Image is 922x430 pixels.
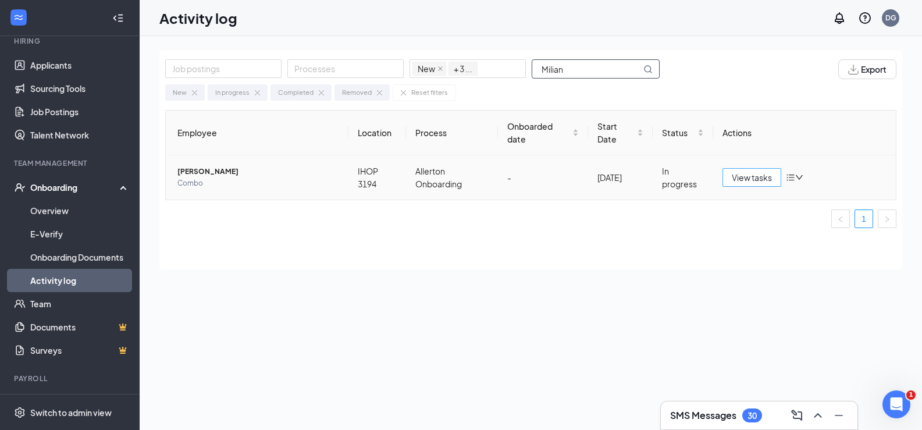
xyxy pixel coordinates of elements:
div: 30 [747,411,757,421]
svg: Settings [14,407,26,418]
a: Overview [30,199,130,222]
a: SurveysCrown [30,339,130,362]
li: Previous Page [831,209,850,228]
div: Onboarding [30,182,120,193]
span: bars [786,173,795,182]
div: Team Management [14,158,127,168]
a: Talent Network [30,123,130,147]
div: Hiring [14,36,127,46]
span: + 3 ... [448,62,478,76]
span: down [795,173,803,182]
div: Reset filters [411,87,448,98]
span: right [884,216,891,223]
span: Onboarded date [507,120,569,145]
button: right [878,209,896,228]
a: Team [30,292,130,315]
th: Employee [166,111,348,155]
a: DocumentsCrown [30,315,130,339]
div: New [173,87,187,98]
li: 1 [855,209,873,228]
div: Switch to admin view [30,407,112,418]
span: View tasks [732,171,772,184]
svg: QuestionInfo [858,11,872,25]
div: [DATE] [597,171,643,184]
span: 1 [906,390,916,400]
span: + 3 ... [454,62,472,75]
span: Status [662,126,695,139]
span: Combo [177,177,339,189]
span: New [412,62,446,76]
iframe: Intercom live chat [882,390,910,418]
th: Start Date [588,111,653,155]
button: ChevronUp [809,406,827,425]
svg: UserCheck [14,182,26,193]
th: Status [653,111,713,155]
span: left [837,216,844,223]
div: - [507,171,578,184]
svg: WorkstreamLogo [13,12,24,23]
div: Payroll [14,374,127,383]
a: Sourcing Tools [30,77,130,100]
td: IHOP 3194 [348,155,407,200]
svg: Notifications [832,11,846,25]
span: Export [861,65,887,73]
span: close [437,66,443,72]
svg: ChevronUp [811,408,825,422]
a: E-Verify [30,222,130,246]
button: ComposeMessage [788,406,806,425]
svg: MagnifyingGlass [643,65,653,74]
div: Removed [342,87,372,98]
svg: Collapse [112,12,124,24]
a: Applicants [30,54,130,77]
h1: Activity log [159,8,237,28]
span: Start Date [597,120,635,145]
button: left [831,209,850,228]
a: Job Postings [30,100,130,123]
button: Export [838,59,896,79]
svg: ComposeMessage [790,408,804,422]
li: Next Page [878,209,896,228]
a: PayrollCrown [30,391,130,414]
td: Allerton Onboarding [406,155,498,200]
h3: SMS Messages [670,409,736,422]
span: New [418,62,435,75]
span: [PERSON_NAME] [177,166,339,177]
div: In progress [662,165,704,190]
button: View tasks [722,168,781,187]
th: Onboarded date [498,111,588,155]
th: Location [348,111,407,155]
div: Completed [278,87,314,98]
svg: Minimize [832,408,846,422]
a: Onboarding Documents [30,246,130,269]
th: Actions [713,111,896,155]
div: In progress [215,87,250,98]
a: Activity log [30,269,130,292]
a: 1 [855,210,873,228]
th: Process [406,111,498,155]
div: DG [885,13,896,23]
button: Minimize [830,406,848,425]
